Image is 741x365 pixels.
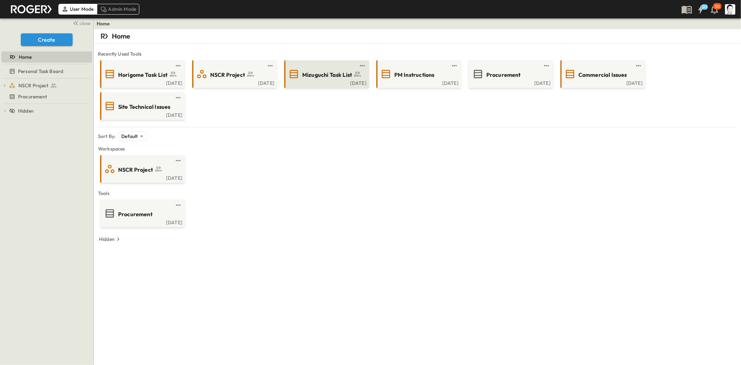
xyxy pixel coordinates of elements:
button: Hidden [96,234,124,244]
span: Recently Used Tools [98,50,737,57]
a: NSCR Project [194,68,274,80]
button: test [358,62,367,70]
a: [DATE] [101,175,182,180]
a: Home [97,20,110,27]
a: Personal Task Board [1,66,91,76]
span: Tools [98,190,737,197]
span: Procurement [486,71,521,79]
a: [DATE] [378,80,459,85]
div: Admin Mode [97,4,140,14]
button: close [70,18,92,28]
span: NSCR Project [210,71,245,79]
span: Commercial Issues [578,71,627,79]
span: Home [19,54,32,60]
span: NSCR Project [18,82,48,89]
a: [DATE] [194,80,274,85]
a: Mizuguchi Task List [286,68,367,80]
span: Hidden [18,107,34,114]
span: Procurement [118,210,153,218]
p: Hidden [99,236,115,243]
div: Procurementtest [1,91,92,102]
a: PM Instructions [378,68,459,80]
a: [DATE] [101,112,182,117]
span: Horigome Task List [118,71,167,79]
div: Personal Task Boardtest [1,66,92,77]
span: close [80,20,91,27]
button: test [634,62,643,70]
a: [DATE] [286,80,367,85]
button: test [174,156,182,165]
button: Create [21,33,73,46]
button: test [266,62,274,70]
a: Horigome Task List [101,68,182,80]
button: 20 [694,3,708,16]
a: Site Technical Issues [101,100,182,112]
button: test [542,62,551,70]
p: Sort By: [98,133,116,140]
p: Default [121,133,138,140]
a: [DATE] [101,219,182,225]
a: [DATE] [101,80,182,85]
button: test [450,62,459,70]
div: NSCR Projecttest [1,80,92,91]
span: Mizuguchi Task List [302,71,352,79]
a: Home [1,52,91,62]
a: NSCR Project [101,163,182,175]
span: Workspaces [98,145,737,152]
a: Procurement [470,68,551,80]
a: [DATE] [470,80,551,85]
p: 30 [715,4,720,9]
span: NSCR Project [118,166,153,174]
div: User Mode [58,4,97,14]
button: test [174,94,182,102]
span: Procurement [18,93,47,100]
h6: 20 [702,4,707,10]
button: test [174,201,182,209]
nav: breadcrumbs [97,20,114,27]
p: Home [112,31,131,41]
button: test [174,62,182,70]
a: Procurement [101,208,182,219]
span: Personal Task Board [18,68,63,75]
span: PM Instructions [394,71,435,79]
a: Procurement [1,92,91,102]
a: Commercial Issues [562,68,643,80]
div: Default [118,131,146,141]
span: Site Technical Issues [118,103,171,111]
a: NSCR Project [9,81,91,90]
img: Profile Picture [725,4,735,15]
a: [DATE] [562,80,643,85]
